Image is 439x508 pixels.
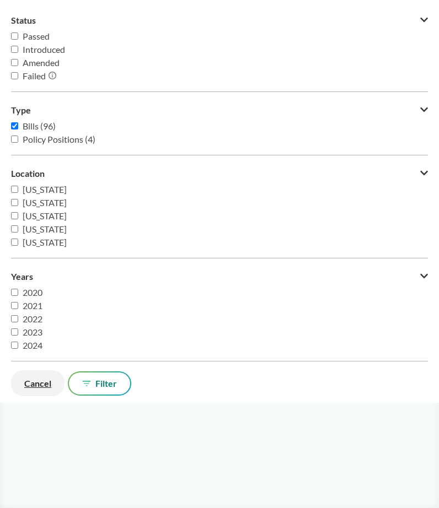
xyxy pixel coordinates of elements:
span: Status [11,15,36,25]
button: Status [11,11,428,30]
input: 2021 [11,302,18,309]
input: 2020 [11,289,18,296]
span: [US_STATE] [23,184,67,194]
span: Location [11,169,45,179]
input: 2022 [11,315,18,322]
button: Cancel [11,370,65,396]
input: [US_STATE] [11,239,18,246]
span: Years [11,272,33,282]
span: 2024 [23,340,42,350]
span: 2023 [23,327,42,337]
button: Type [11,101,428,120]
input: Bills (96) [11,122,18,129]
span: [US_STATE] [23,197,67,208]
button: Years [11,267,428,286]
input: Passed [11,33,18,40]
span: Passed [23,31,50,41]
input: [US_STATE] [11,186,18,193]
span: [US_STATE] [23,237,67,247]
span: Introduced [23,44,65,55]
span: [US_STATE] [23,224,67,234]
span: Filter [95,379,117,388]
input: Amended [11,59,18,66]
span: 2022 [23,314,42,324]
span: Bills (96) [23,121,56,131]
input: Introduced [11,46,18,53]
span: Type [11,105,31,115]
input: 2023 [11,328,18,336]
input: [US_STATE] [11,199,18,206]
span: Amended [23,57,60,68]
span: Policy Positions (4) [23,134,95,144]
input: Policy Positions (4) [11,136,18,143]
span: 2021 [23,300,42,311]
button: Filter [69,372,130,394]
span: 2020 [23,287,42,298]
input: [US_STATE] [11,212,18,219]
input: Failed [11,72,18,79]
span: Failed [23,71,46,81]
button: Location [11,164,428,183]
input: 2024 [11,342,18,349]
span: [US_STATE] [23,210,67,221]
input: [US_STATE] [11,225,18,233]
